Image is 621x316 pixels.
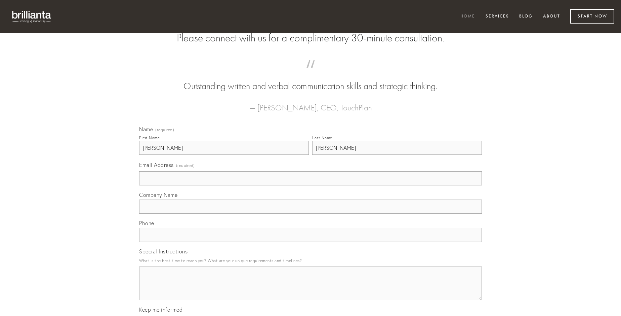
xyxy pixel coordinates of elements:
[481,11,513,22] a: Services
[139,32,482,44] h2: Please connect with us for a complimentary 30-minute consultation.
[139,306,182,313] span: Keep me informed
[7,7,57,26] img: brillianta - research, strategy, marketing
[539,11,565,22] a: About
[139,220,154,226] span: Phone
[139,191,177,198] span: Company Name
[139,135,160,140] div: First Name
[150,67,471,80] span: “
[139,126,153,133] span: Name
[150,67,471,93] blockquote: Outstanding written and verbal communication skills and strategic thinking.
[139,162,174,168] span: Email Address
[515,11,537,22] a: Blog
[456,11,480,22] a: Home
[150,93,471,114] figcaption: — [PERSON_NAME], CEO, TouchPlan
[312,135,332,140] div: Last Name
[139,256,482,265] p: What is the best time to reach you? What are your unique requirements and timelines?
[570,9,614,24] a: Start Now
[176,161,195,170] span: (required)
[139,248,188,255] span: Special Instructions
[155,128,174,132] span: (required)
